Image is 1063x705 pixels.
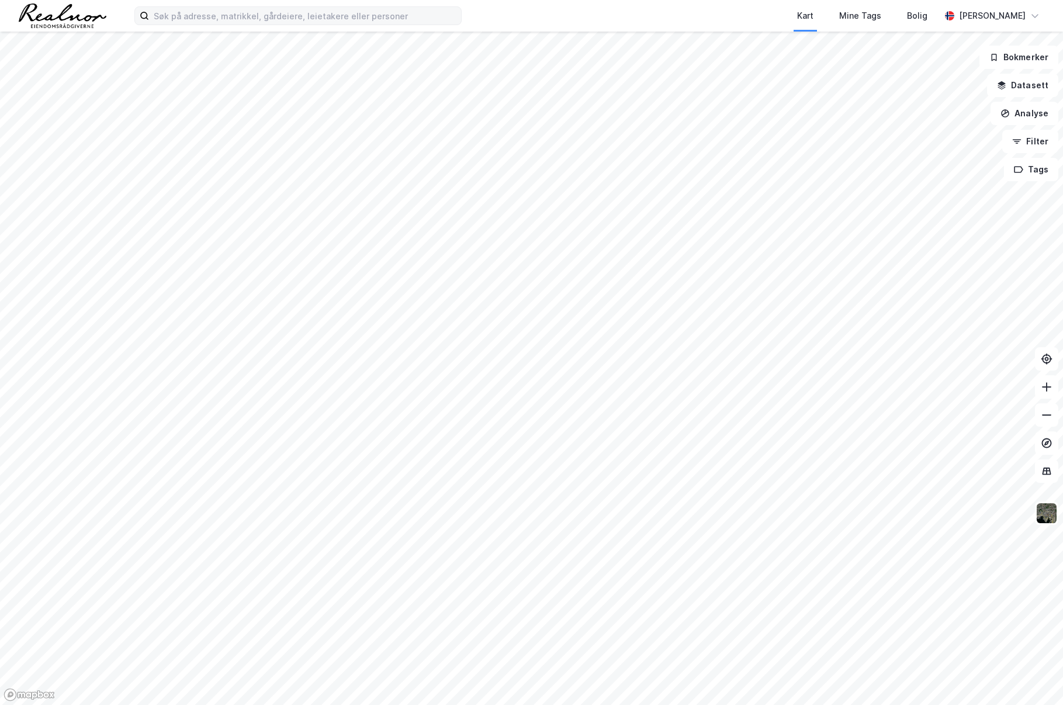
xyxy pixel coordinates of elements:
div: Bolig [907,9,927,23]
img: realnor-logo.934646d98de889bb5806.png [19,4,106,28]
input: Søk på adresse, matrikkel, gårdeiere, leietakere eller personer [149,7,461,25]
iframe: Chat Widget [1005,649,1063,705]
div: Mine Tags [839,9,881,23]
div: [PERSON_NAME] [959,9,1026,23]
div: Kontrollprogram for chat [1005,649,1063,705]
div: Kart [797,9,813,23]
